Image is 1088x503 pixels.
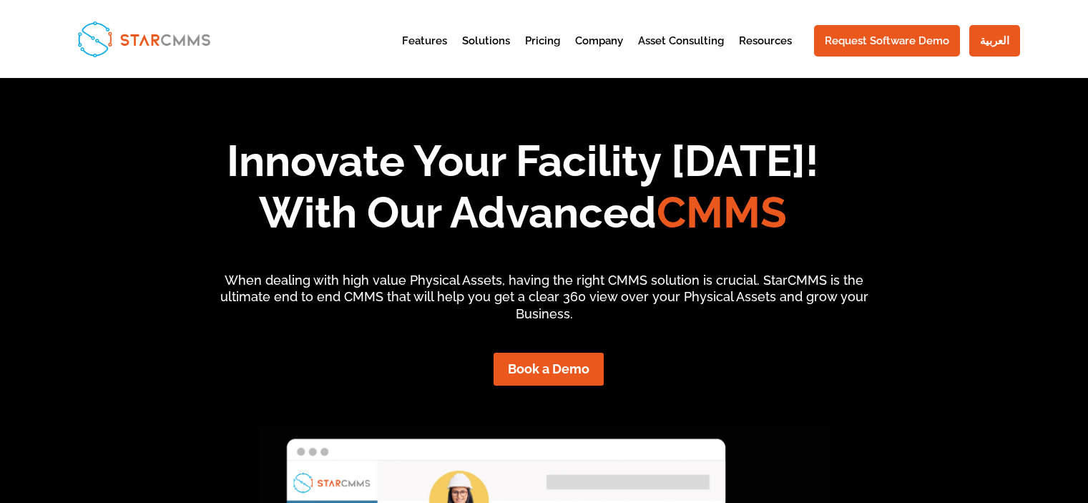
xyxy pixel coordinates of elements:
a: Resources [739,36,792,71]
a: Solutions [462,36,510,71]
a: Features [402,36,447,71]
a: Book a Demo [494,353,604,385]
a: Pricing [525,36,560,71]
a: العربية [969,25,1020,57]
span: CMMS [657,187,787,238]
h1: Innovate Your Facility [DATE]! With Our Advanced [26,135,1019,245]
a: Request Software Demo [814,25,960,57]
a: Company [575,36,623,71]
p: When dealing with high value Physical Assets, having the right CMMS solution is crucial. StarCMMS... [207,272,881,323]
a: Asset Consulting [638,36,724,71]
img: StarCMMS [72,15,217,62]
